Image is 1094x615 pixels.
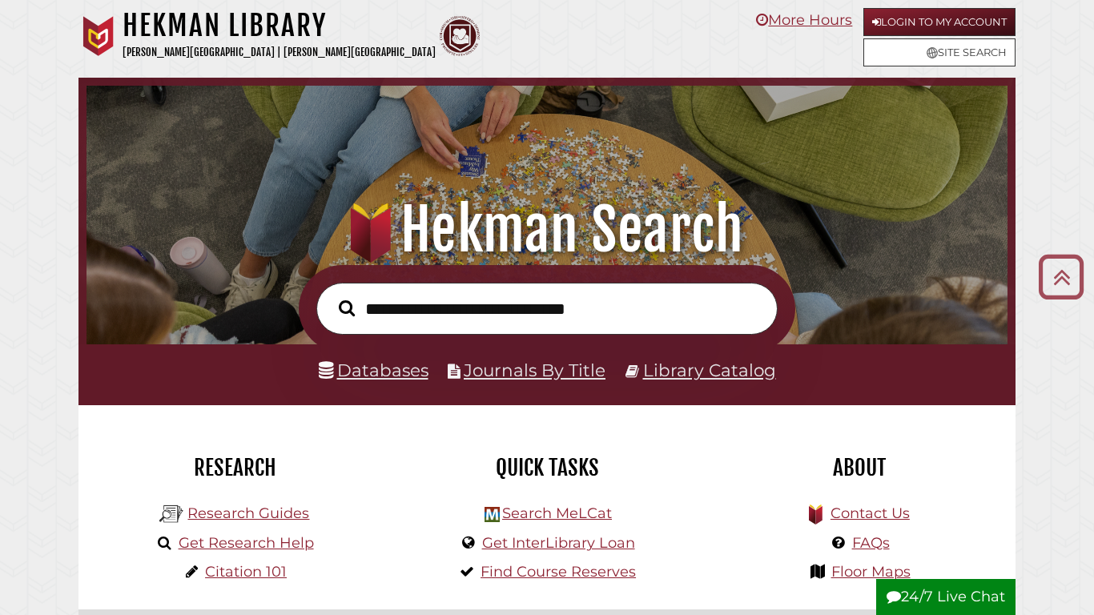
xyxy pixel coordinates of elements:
h1: Hekman Search [103,195,991,265]
button: Search [331,295,363,320]
a: Back to Top [1032,263,1090,290]
a: Login to My Account [863,8,1016,36]
a: Databases [319,360,428,380]
a: Find Course Reserves [481,563,636,581]
a: Citation 101 [205,563,287,581]
a: Library Catalog [643,360,776,380]
a: More Hours [756,11,852,29]
a: Research Guides [187,504,309,522]
i: Search [339,299,355,317]
img: Hekman Library Logo [485,507,500,522]
h1: Hekman Library [123,8,436,43]
a: Get InterLibrary Loan [482,534,635,552]
a: Search MeLCat [502,504,612,522]
a: Contact Us [831,504,910,522]
a: Get Research Help [179,534,314,552]
h2: Quick Tasks [403,454,691,481]
a: Site Search [863,38,1016,66]
a: FAQs [852,534,890,552]
img: Hekman Library Logo [159,502,183,526]
h2: About [715,454,1004,481]
a: Journals By Title [464,360,605,380]
p: [PERSON_NAME][GEOGRAPHIC_DATA] | [PERSON_NAME][GEOGRAPHIC_DATA] [123,43,436,62]
img: Calvin Theological Seminary [440,16,480,56]
a: Floor Maps [831,563,911,581]
h2: Research [90,454,379,481]
img: Calvin University [78,16,119,56]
